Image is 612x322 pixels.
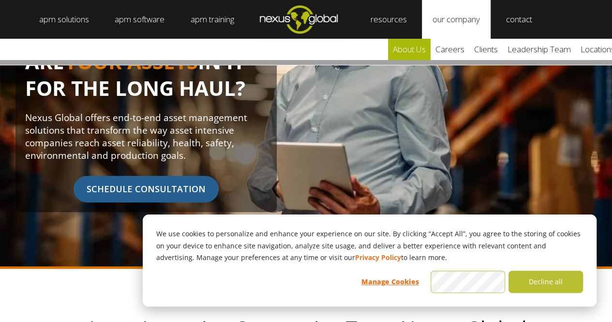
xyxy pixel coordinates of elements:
[156,228,583,264] p: We use cookies to personalize and enhance your experience on our site. By clicking “Accept All”, ...
[143,215,597,307] div: Cookie banner
[74,176,219,202] span: SCHEDULE CONSULTATION
[469,39,503,60] a: clients
[431,39,469,60] a: careers
[431,271,505,293] button: Accept all
[503,39,576,60] a: leadership team
[25,48,267,111] h1: ARE IN IT FOR THE LONG HAUL?
[355,252,401,264] a: Privacy Policy
[353,271,427,293] button: Manage Cookies
[508,271,583,293] button: Decline all
[25,111,267,162] p: Nexus Global offers end-to-end asset management solutions that transform the way asset intensive ...
[388,39,431,60] a: about us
